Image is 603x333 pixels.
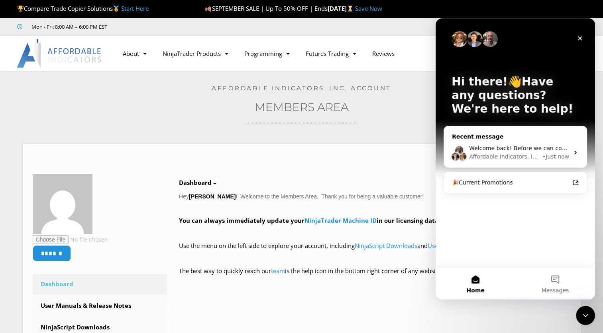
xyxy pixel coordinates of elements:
img: LogoAI | Affordable Indicators – NinjaTrader [17,39,102,68]
strong: You can always immediately update your in our licensing database. [179,216,454,224]
nav: Menu [115,44,471,63]
a: 🎉Current Promotions [12,157,148,172]
a: Dashboard [33,274,167,295]
div: Close [137,13,151,27]
a: Members Area [255,100,349,114]
div: Affordable Indicators, Inc. [33,134,105,143]
span: Home [31,269,49,275]
a: NinjaScript Downloads [355,242,417,250]
a: User Manuals [428,242,465,250]
span: Mon - Fri: 8:00 AM – 6:00 PM EST [29,22,107,32]
iframe: Intercom live chat [436,18,595,299]
button: Messages [80,249,159,281]
iframe: Intercom live chat [576,306,595,325]
img: 🍂 [205,6,211,12]
b: Dashboard – [179,178,216,186]
strong: [PERSON_NAME] [189,193,236,200]
span: Messages [106,269,134,275]
img: 80b15d6c145b6ec56969e90c4d57764840cebe4ff31427b98e576bff718f32d9 [33,174,92,234]
span: SEPTEMBER SALE | Up To 50% OFF | Ends [205,4,327,12]
p: Use the menu on the left side to explore your account, including and . [179,240,571,263]
a: Affordable Indicators, Inc. Account [212,84,391,92]
iframe: Customer reviews powered by Trustpilot [118,23,238,31]
div: • Just now [107,134,134,143]
a: Programming [236,44,298,63]
a: About [115,44,155,63]
img: 🥇 [113,6,119,12]
span: Welcome back! Before we can continue, you must click here to login immediately and connect this c... [33,127,395,133]
a: Futures Trading [298,44,364,63]
img: 🏆 [18,6,24,12]
a: Start Here [121,4,149,12]
strong: [DATE] [328,4,355,12]
a: Save Now [355,4,382,12]
div: 🎉Current Promotions [16,160,134,168]
p: The best way to quickly reach our is the help icon in the bottom right corner of any website page! [179,266,571,288]
span: Compare Trade Copier Solutions [17,4,149,12]
a: NinjaTrader Products [155,44,236,63]
a: NinjaTrader Machine ID [304,216,377,224]
img: ⌛ [347,6,353,12]
a: Reviews [364,44,403,63]
a: User Manuals & Release Notes [33,295,167,316]
div: Hey ! Welcome to the Members Area. Thank you for being a valuable customer! [179,177,571,288]
a: team [271,267,285,275]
